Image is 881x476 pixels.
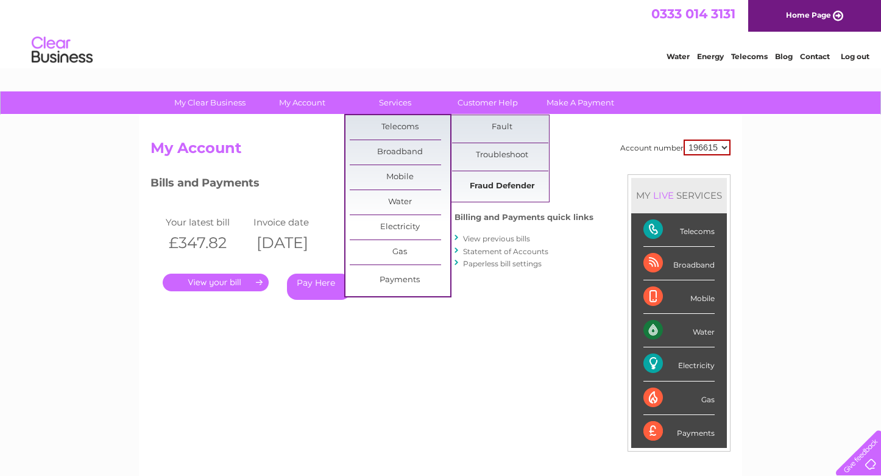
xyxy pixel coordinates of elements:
a: Telecoms [731,52,768,61]
h4: Billing and Payments quick links [455,213,593,222]
a: Troubleshoot [452,143,553,168]
a: Contact [800,52,830,61]
a: Water [350,190,450,215]
a: Payments [350,268,450,293]
a: Broadband [350,140,450,165]
a: Pay Here [287,274,351,300]
a: My Clear Business [160,91,260,114]
img: logo.png [31,32,93,69]
a: Services [345,91,445,114]
div: Water [643,314,715,347]
a: Paperless bill settings [463,259,542,268]
div: Account number [620,140,731,155]
div: Telecoms [643,213,715,247]
a: Blog [775,52,793,61]
a: 0333 014 3131 [651,6,735,21]
div: MY SERVICES [631,178,727,213]
div: Electricity [643,347,715,381]
td: Your latest bill [163,214,250,230]
a: Water [667,52,690,61]
td: Invoice date [250,214,338,230]
div: Gas [643,382,715,415]
a: My Account [252,91,353,114]
a: Mobile [350,165,450,190]
div: Broadband [643,247,715,280]
a: . [163,274,269,291]
div: Clear Business is a trading name of Verastar Limited (registered in [GEOGRAPHIC_DATA] No. 3667643... [154,7,729,59]
a: Telecoms [350,115,450,140]
a: Statement of Accounts [463,247,548,256]
a: View previous bills [463,234,530,243]
a: Customer Help [437,91,538,114]
a: Log out [841,52,869,61]
th: £347.82 [163,230,250,255]
th: [DATE] [250,230,338,255]
div: LIVE [651,190,676,201]
div: Mobile [643,280,715,314]
a: Fault [452,115,553,140]
h3: Bills and Payments [150,174,593,196]
div: Payments [643,415,715,448]
a: Make A Payment [530,91,631,114]
h2: My Account [150,140,731,163]
a: Fraud Defender [452,174,553,199]
a: Electricity [350,215,450,240]
a: Energy [697,52,724,61]
a: Gas [350,240,450,265]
